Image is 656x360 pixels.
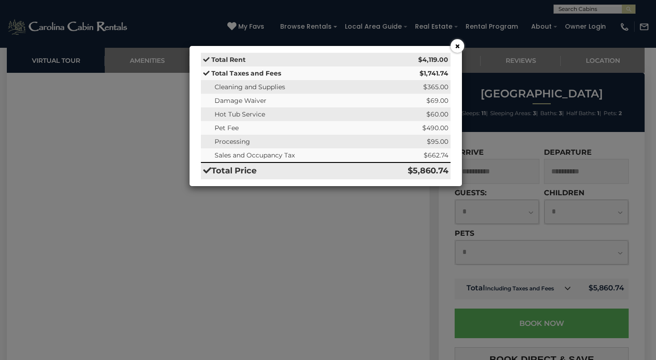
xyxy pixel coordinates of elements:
strong: $1,741.74 [420,69,448,77]
span: Processing [215,137,250,146]
strong: Total Taxes and Fees [211,69,281,77]
td: $69.00 [371,94,451,107]
span: Pet Fee [215,124,239,132]
button: × [451,39,464,53]
td: $365.00 [371,80,451,94]
span: Hot Tub Service [215,110,265,118]
td: $60.00 [371,107,451,121]
td: $490.00 [371,121,451,135]
span: Cleaning and Supplies [215,83,285,91]
span: Sales and Occupancy Tax [215,151,295,159]
strong: $4,119.00 [418,56,448,64]
td: $95.00 [371,135,451,148]
td: Total Price [201,162,371,179]
strong: Total Rent [211,56,246,64]
span: Damage Waiver [215,96,266,105]
td: $662.74 [371,148,451,162]
td: $5,860.74 [371,162,451,179]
